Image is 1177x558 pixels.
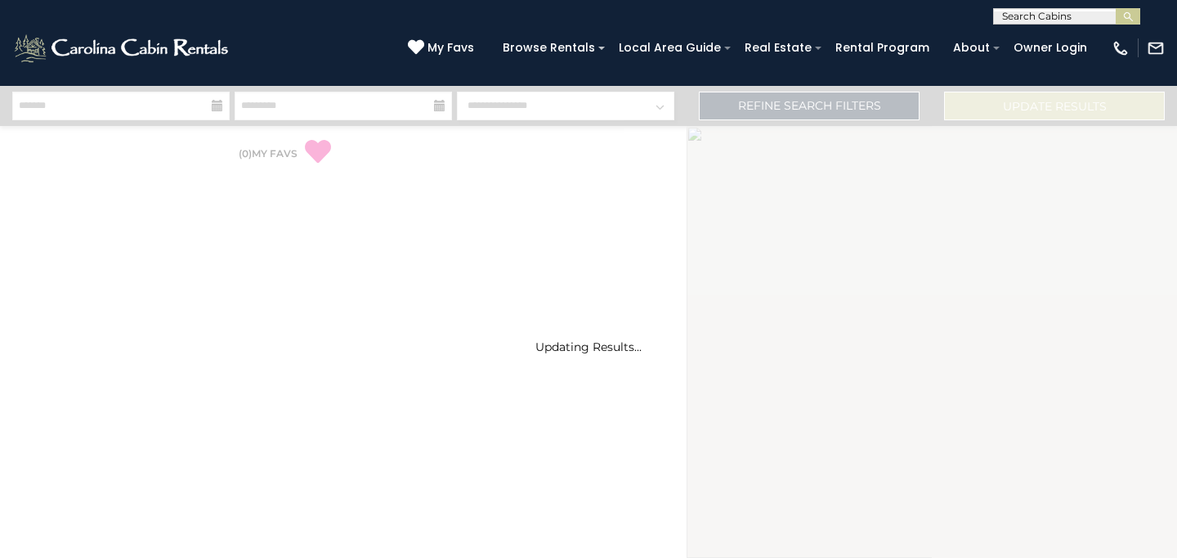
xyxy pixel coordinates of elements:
a: Real Estate [736,35,820,61]
img: phone-regular-white.png [1112,39,1130,57]
span: My Favs [427,39,474,56]
a: About [945,35,998,61]
img: White-1-2.png [12,32,233,65]
a: Browse Rentals [495,35,603,61]
img: mail-regular-white.png [1147,39,1165,57]
a: Owner Login [1005,35,1095,61]
a: Rental Program [827,35,938,61]
a: Local Area Guide [611,35,729,61]
a: My Favs [408,39,478,57]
